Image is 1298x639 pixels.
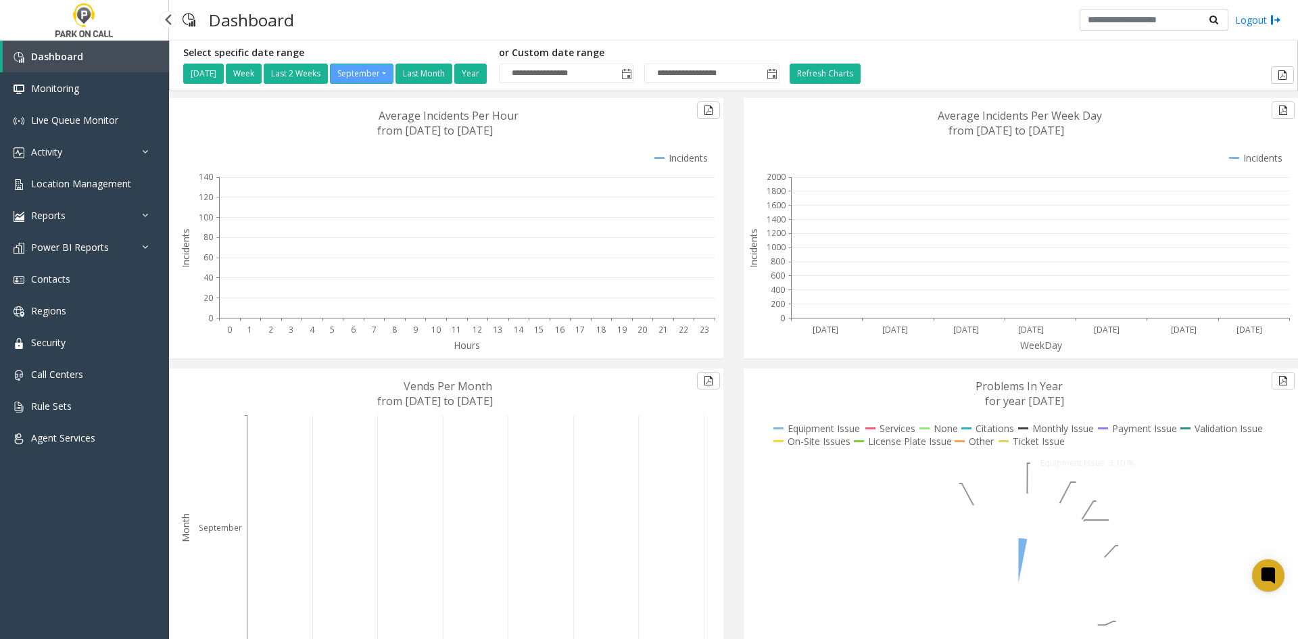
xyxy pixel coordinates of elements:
[14,52,24,63] img: 'icon'
[1236,324,1262,335] text: [DATE]
[413,324,418,335] text: 9
[454,339,480,352] text: Hours
[555,324,564,335] text: 16
[679,324,688,335] text: 22
[514,324,524,335] text: 14
[1270,13,1281,27] img: logout
[658,324,668,335] text: 21
[697,372,720,389] button: Export to pdf
[985,394,1064,408] text: for year [DATE]
[948,123,1064,138] text: from [DATE] to [DATE]
[14,179,24,190] img: 'icon'
[404,379,492,394] text: Vends Per Month
[767,214,786,225] text: 1400
[203,272,213,283] text: 40
[14,402,24,412] img: 'icon'
[31,273,70,285] span: Contacts
[31,336,66,349] span: Security
[619,64,633,83] span: Toggle popup
[1171,324,1197,335] text: [DATE]
[14,433,24,444] img: 'icon'
[31,241,109,254] span: Power BI Reports
[14,147,24,158] img: 'icon'
[289,324,293,335] text: 3
[697,101,720,119] button: Export to pdf
[780,312,785,324] text: 0
[1272,101,1295,119] button: Export to pdf
[203,231,213,243] text: 80
[14,275,24,285] img: 'icon'
[377,123,493,138] text: from [DATE] to [DATE]
[882,324,908,335] text: [DATE]
[31,304,66,317] span: Regions
[31,50,83,63] span: Dashboard
[208,312,213,324] text: 0
[179,229,192,268] text: Incidents
[953,324,979,335] text: [DATE]
[199,212,213,223] text: 100
[31,400,72,412] span: Rule Sets
[771,284,785,295] text: 400
[199,191,213,203] text: 120
[351,324,356,335] text: 6
[575,324,585,335] text: 17
[227,324,232,335] text: 0
[790,64,861,84] button: Refresh Charts
[454,64,487,84] button: Year
[1235,13,1281,27] a: Logout
[247,324,252,335] text: 1
[372,324,377,335] text: 7
[14,243,24,254] img: 'icon'
[767,241,786,253] text: 1000
[310,324,315,335] text: 4
[452,324,461,335] text: 11
[264,64,328,84] button: Last 2 Weeks
[771,256,785,267] text: 800
[3,41,169,72] a: Dashboard
[14,211,24,222] img: 'icon'
[31,177,131,190] span: Location Management
[226,64,262,84] button: Week
[747,229,760,268] text: Incidents
[31,209,66,222] span: Reports
[473,324,482,335] text: 12
[31,82,79,95] span: Monitoring
[183,64,224,84] button: [DATE]
[199,171,213,183] text: 140
[499,47,779,59] h5: or Custom date range
[1271,66,1294,84] button: Export to pdf
[1272,372,1295,389] button: Export to pdf
[183,47,489,59] h5: Select specific date range
[14,370,24,381] img: 'icon'
[31,114,118,126] span: Live Queue Monitor
[203,292,213,304] text: 20
[534,324,544,335] text: 15
[330,64,393,84] button: September
[767,199,786,211] text: 1600
[596,324,606,335] text: 18
[771,298,785,310] text: 200
[764,64,779,83] span: Toggle popup
[976,379,1063,394] text: Problems In Year
[202,3,301,37] h3: Dashboard
[379,108,519,123] text: Average Incidents Per Hour
[771,270,785,281] text: 600
[638,324,647,335] text: 20
[493,324,502,335] text: 13
[31,431,95,444] span: Agent Services
[392,324,397,335] text: 8
[700,324,709,335] text: 23
[14,306,24,317] img: 'icon'
[14,84,24,95] img: 'icon'
[1040,457,1134,469] text: Equipment Issue: 3.10 %
[183,3,195,37] img: pageIcon
[431,324,441,335] text: 10
[1020,339,1063,352] text: WeekDay
[395,64,452,84] button: Last Month
[767,227,786,239] text: 1200
[1094,324,1120,335] text: [DATE]
[14,338,24,349] img: 'icon'
[330,324,335,335] text: 5
[179,513,192,542] text: Month
[377,394,493,408] text: from [DATE] to [DATE]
